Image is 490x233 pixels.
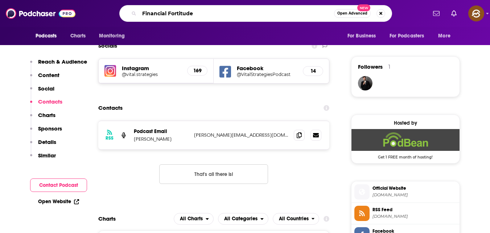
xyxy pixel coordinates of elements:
[347,31,376,41] span: For Business
[388,64,390,70] div: 1
[438,31,450,41] span: More
[468,5,484,21] img: User Profile
[94,29,134,43] button: open menu
[448,7,460,20] a: Show notifications dropdown
[372,192,457,198] span: patrick45.podbean.com
[98,215,116,222] h2: Charts
[385,29,435,43] button: open menu
[30,152,56,165] button: Similar
[134,136,188,142] p: [PERSON_NAME]
[273,213,320,225] h2: Countries
[351,151,460,160] span: Get 1 FREE month of hosting!
[358,63,383,70] span: Followers
[38,112,55,118] p: Charts
[351,129,460,159] a: Podbean Deal: Get 1 FREE month of hosting!
[354,184,457,200] a: Official Website[DOMAIN_NAME]
[139,8,334,19] input: Search podcasts, credits, & more...
[468,5,484,21] button: Show profile menu
[193,68,201,74] h5: 169
[38,125,62,132] p: Sponsors
[36,31,57,41] span: Podcasts
[180,216,203,221] span: All Charts
[372,214,457,219] span: feed.podbean.com
[273,213,320,225] button: open menu
[30,85,54,99] button: Social
[30,178,87,192] button: Contact Podcast
[30,72,59,85] button: Content
[38,58,87,65] p: Reach & Audience
[98,39,117,53] h2: Socials
[30,29,66,43] button: open menu
[119,5,392,22] div: Search podcasts, credits, & more...
[98,101,123,115] h2: Contacts
[174,213,214,225] button: open menu
[351,129,460,151] img: Podbean Deal: Get 1 FREE month of hosting!
[30,98,62,112] button: Contacts
[30,112,55,125] button: Charts
[122,65,182,72] h5: Instagram
[468,5,484,21] span: Logged in as hey85204
[372,185,457,192] span: Official Website
[104,65,116,77] img: iconImage
[174,213,214,225] h2: Platforms
[38,198,79,205] a: Open Website
[194,132,288,138] p: [PERSON_NAME][EMAIL_ADDRESS][DOMAIN_NAME]
[334,9,371,18] button: Open AdvancedNew
[30,58,87,72] button: Reach & Audience
[38,152,56,159] p: Similar
[342,29,385,43] button: open menu
[224,216,258,221] span: All Categories
[99,31,125,41] span: Monitoring
[430,7,442,20] a: Show notifications dropdown
[309,68,317,74] h5: 14
[218,213,268,225] h2: Categories
[66,29,90,43] a: Charts
[38,72,59,79] p: Content
[38,85,54,92] p: Social
[218,213,268,225] button: open menu
[159,164,268,184] button: Nothing here.
[122,72,182,77] a: @vital.strategies
[390,31,424,41] span: For Podcasters
[279,216,309,221] span: All Countries
[30,138,56,152] button: Details
[237,72,297,77] a: @VitalStrategiesPodcast
[38,138,56,145] p: Details
[70,31,86,41] span: Charts
[357,4,370,11] span: New
[433,29,460,43] button: open menu
[30,125,62,138] button: Sponsors
[358,76,372,91] img: JohirMia
[372,206,457,213] span: RSS Feed
[237,65,297,72] h5: Facebook
[354,206,457,221] a: RSS Feed[DOMAIN_NAME]
[134,128,188,134] p: Podcast Email
[337,12,367,15] span: Open Advanced
[351,120,460,126] div: Hosted by
[106,135,114,141] h3: RSS
[6,7,75,20] img: Podchaser - Follow, Share and Rate Podcasts
[38,98,62,105] p: Contacts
